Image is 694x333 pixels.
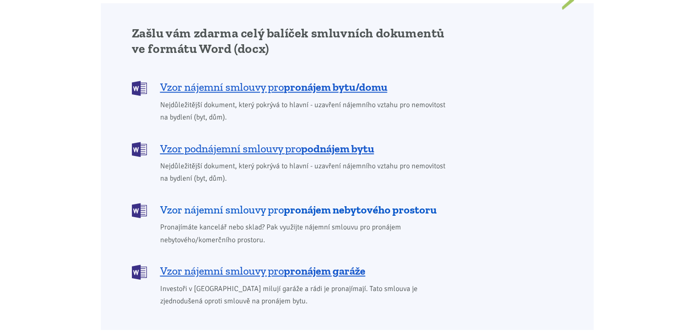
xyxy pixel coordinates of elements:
b: pronájem nebytového prostoru [284,203,437,216]
b: podnájem bytu [301,142,374,155]
img: DOCX (Word) [132,203,147,218]
img: DOCX (Word) [132,81,147,96]
img: DOCX (Word) [132,142,147,157]
span: Investoři v [GEOGRAPHIC_DATA] milují garáže a rádi je pronajímají. Tato smlouva je zjednodušená o... [160,283,452,307]
span: Vzor podnájemní smlouvy pro [160,141,374,156]
span: Pronajímáte kancelář nebo sklad? Pak využijte nájemní smlouvu pro pronájem nebytového/komerčního ... [160,221,452,246]
span: Vzor nájemní smlouvy pro [160,80,387,94]
a: Vzor podnájemní smlouvy propodnájem bytu [132,141,452,156]
a: Vzor nájemní smlouvy propronájem nebytového prostoru [132,202,452,217]
span: Nejdůležitější dokument, který pokrývá to hlavní - uzavření nájemního vztahu pro nemovitost na by... [160,160,452,185]
a: Vzor nájemní smlouvy propronájem garáže [132,264,452,279]
img: DOCX (Word) [132,265,147,280]
span: Nejdůležitější dokument, který pokrývá to hlavní - uzavření nájemního vztahu pro nemovitost na by... [160,99,452,124]
span: Vzor nájemní smlouvy pro [160,203,437,217]
b: pronájem garáže [284,264,365,277]
h2: Zašlu vám zdarma celý balíček smluvních dokumentů ve formátu Word (docx) [132,26,452,57]
a: Vzor nájemní smlouvy propronájem bytu/domu [132,80,452,95]
span: Vzor nájemní smlouvy pro [160,264,365,278]
b: pronájem bytu/domu [284,80,387,94]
